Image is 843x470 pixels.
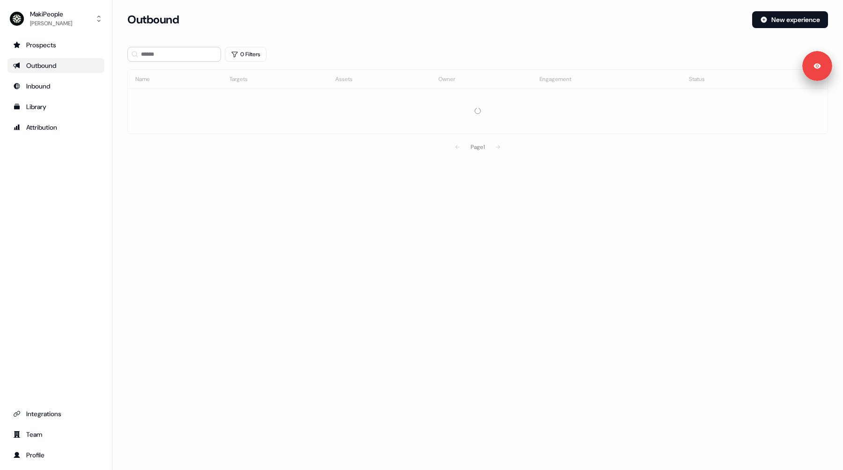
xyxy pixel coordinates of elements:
div: Team [13,430,99,439]
div: MakiPeople [30,9,72,19]
div: Profile [13,450,99,460]
div: Library [13,102,99,111]
div: Attribution [13,123,99,132]
button: 0 Filters [225,47,266,62]
a: Go to prospects [7,37,104,52]
div: [PERSON_NAME] [30,19,72,28]
h3: Outbound [127,13,179,27]
div: Integrations [13,409,99,419]
a: Go to team [7,427,104,442]
button: New experience [752,11,828,28]
a: Go to outbound experience [7,58,104,73]
a: Go to templates [7,99,104,114]
a: Go to attribution [7,120,104,135]
button: MakiPeople[PERSON_NAME] [7,7,104,30]
a: Go to Inbound [7,79,104,94]
a: Go to profile [7,448,104,463]
div: Prospects [13,40,99,50]
div: Inbound [13,81,99,91]
a: Go to integrations [7,406,104,421]
div: Outbound [13,61,99,70]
